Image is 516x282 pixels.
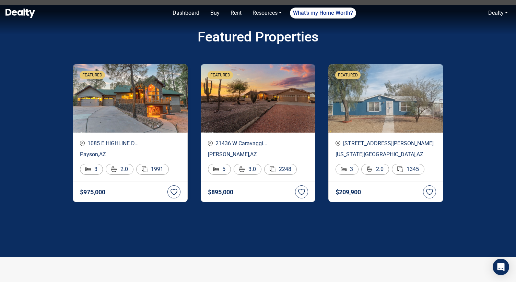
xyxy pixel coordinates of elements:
div: 3 [336,164,359,175]
span: FEATURED [210,72,230,78]
img: location [80,140,85,146]
img: Bed [341,167,347,171]
img: Dealty - Buy, Sell & Rent Homes [5,9,35,18]
div: 1991 [136,164,169,175]
img: Bathroom [367,166,373,172]
img: Recent Properties [201,64,316,133]
p: [US_STATE][GEOGRAPHIC_DATA] , AZ [336,150,436,159]
span: FEATURED [338,72,358,78]
a: Resources [250,6,284,20]
img: Area [397,166,403,172]
div: 5 [208,164,231,175]
p: [STREET_ADDRESS][PERSON_NAME] [336,139,436,148]
iframe: BigID CMP Widget [3,261,24,282]
img: Recent Properties [328,64,443,133]
img: location [336,140,340,146]
a: What's my Home Worth? [290,8,356,19]
img: Recent Properties [73,64,188,133]
img: Bathroom [239,166,245,172]
h4: $ 895,000 [208,189,233,196]
p: [PERSON_NAME] , AZ [208,150,308,159]
h4: $ 209,900 [336,189,361,196]
img: Area [142,166,148,172]
div: 2248 [264,164,297,175]
img: location [208,140,213,146]
a: Dashboard [170,6,202,20]
div: 3.0 [234,164,261,175]
h4: $ 975,000 [80,189,105,196]
h3: Featured Properties [68,27,448,47]
p: Payson , AZ [80,150,180,159]
img: Bed [85,167,91,171]
div: 2.0 [361,164,389,175]
div: 1345 [392,164,424,175]
a: Dealty [485,6,511,20]
p: 1085 E HIGHLINE D... [80,139,180,148]
img: Area [270,166,275,172]
span: FEATURED [82,72,102,78]
img: Bathroom [111,166,117,172]
div: 2.0 [106,164,133,175]
a: Rent [228,6,244,20]
a: Buy [208,6,222,20]
div: 3 [80,164,103,175]
a: Dealty [488,10,504,16]
p: 21436 W Caravaggi... [208,139,308,148]
img: Bed [213,167,219,171]
div: Open Intercom Messenger [493,259,509,275]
